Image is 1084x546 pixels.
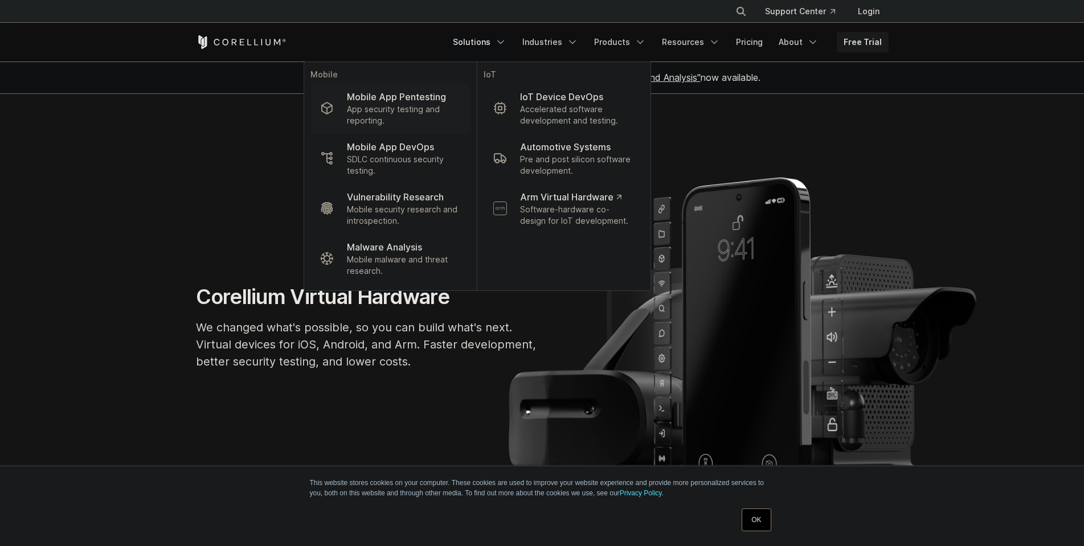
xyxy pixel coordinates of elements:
[484,69,643,83] p: IoT
[310,478,775,498] p: This website stores cookies on your computer. These cookies are used to improve your website expe...
[520,190,621,204] p: Arm Virtual Hardware
[446,32,889,52] div: Navigation Menu
[347,204,460,227] p: Mobile security research and introspection.
[310,133,469,183] a: Mobile App DevOps SDLC continuous security testing.
[196,35,287,49] a: Corellium Home
[520,90,603,104] p: IoT Device DevOps
[620,489,664,497] a: Privacy Policy.
[310,69,469,83] p: Mobile
[837,32,889,52] a: Free Trial
[742,508,771,531] a: OK
[516,32,585,52] a: Industries
[722,1,889,22] div: Navigation Menu
[310,83,469,133] a: Mobile App Pentesting App security testing and reporting.
[520,140,611,154] p: Automotive Systems
[310,233,469,284] a: Malware Analysis Mobile malware and threat research.
[347,154,460,176] p: SDLC continuous security testing.
[484,183,643,233] a: Arm Virtual Hardware Software-hardware co-design for IoT development.
[196,284,538,310] h1: Corellium Virtual Hardware
[347,190,444,204] p: Vulnerability Research
[587,32,653,52] a: Products
[849,1,889,22] a: Login
[520,204,634,227] p: Software-hardware co-design for IoT development.
[484,133,643,183] a: Automotive Systems Pre and post silicon software development.
[347,104,460,126] p: App security testing and reporting.
[655,32,727,52] a: Resources
[347,254,460,277] p: Mobile malware and threat research.
[520,104,634,126] p: Accelerated software development and testing.
[520,154,634,176] p: Pre and post silicon software development.
[731,1,751,22] button: Search
[756,1,844,22] a: Support Center
[772,32,825,52] a: About
[347,240,422,254] p: Malware Analysis
[347,140,434,154] p: Mobile App DevOps
[446,32,513,52] a: Solutions
[347,90,446,104] p: Mobile App Pentesting
[310,183,469,233] a: Vulnerability Research Mobile security research and introspection.
[484,83,643,133] a: IoT Device DevOps Accelerated software development and testing.
[729,32,770,52] a: Pricing
[196,319,538,370] p: We changed what's possible, so you can build what's next. Virtual devices for iOS, Android, and A...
